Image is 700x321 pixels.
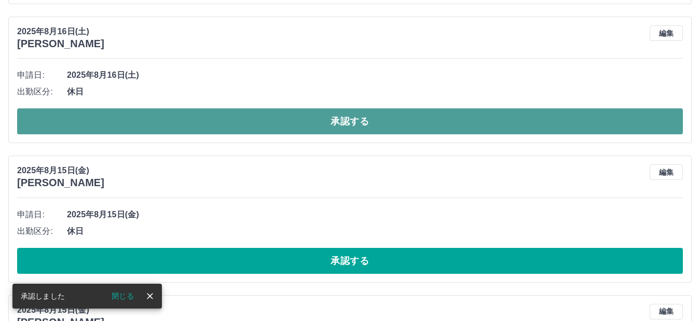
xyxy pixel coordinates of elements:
span: 休日 [67,225,683,238]
button: 承認する [17,248,683,274]
p: 2025年8月16日(土) [17,25,104,38]
button: 編集 [650,25,683,41]
button: close [142,288,158,304]
div: 承認しました [21,287,65,305]
button: 編集 [650,164,683,180]
span: 2025年8月16日(土) [67,69,683,81]
h3: [PERSON_NAME] [17,38,104,50]
span: 出勤区分: [17,225,67,238]
p: 2025年8月15日(金) [17,304,104,316]
button: 承認する [17,108,683,134]
span: 申請日: [17,69,67,81]
h3: [PERSON_NAME] [17,177,104,189]
span: 出勤区分: [17,86,67,98]
button: 編集 [650,304,683,319]
span: 休日 [67,86,683,98]
span: 2025年8月15日(金) [67,208,683,221]
p: 2025年8月15日(金) [17,164,104,177]
span: 申請日: [17,208,67,221]
button: 閉じる [103,288,142,304]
